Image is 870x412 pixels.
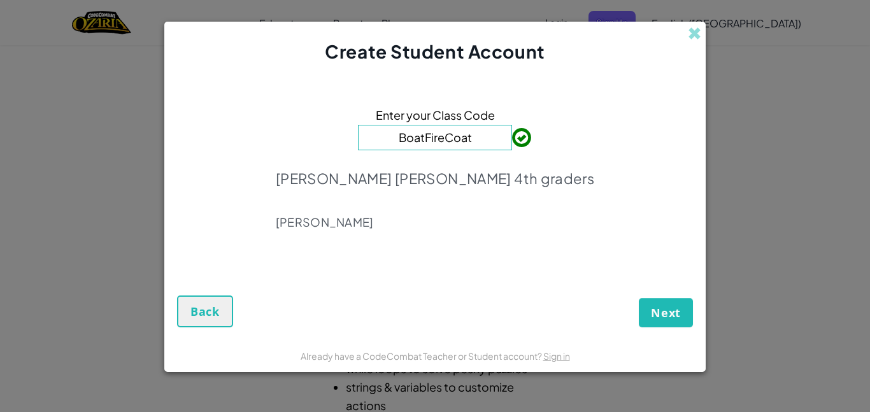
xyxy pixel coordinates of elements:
[276,215,594,230] p: [PERSON_NAME]
[177,295,233,327] button: Back
[543,350,570,362] a: Sign in
[376,106,495,124] span: Enter your Class Code
[276,169,594,187] p: [PERSON_NAME] [PERSON_NAME] 4th graders
[190,304,220,319] span: Back
[325,40,545,62] span: Create Student Account
[301,350,543,362] span: Already have a CodeCombat Teacher or Student account?
[639,298,693,327] button: Next
[651,305,681,320] span: Next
